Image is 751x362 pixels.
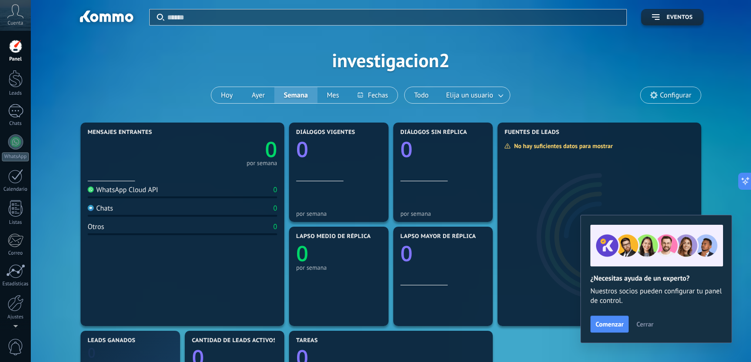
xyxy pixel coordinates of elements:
div: por semana [400,210,486,217]
span: Comenzar [596,321,624,327]
text: 0 [296,135,308,164]
span: Nuestros socios pueden configurar tu panel de control. [590,287,722,306]
span: Mensajes entrantes [88,129,152,136]
div: 0 [273,204,277,213]
button: Mes [317,87,349,103]
div: Panel [2,56,29,62]
span: Diálogos vigentes [296,129,355,136]
img: Chats [88,205,94,211]
button: Elija un usuario [438,87,510,103]
span: Configurar [660,91,691,99]
span: Lapso medio de réplica [296,233,371,240]
text: 0 [296,239,308,268]
img: WhatsApp Cloud API [88,186,94,193]
text: 0 [400,135,413,164]
span: Fuentes de leads [505,129,560,136]
span: Eventos [667,14,693,21]
div: Ajustes [2,314,29,320]
button: Cerrar [632,317,658,331]
button: Hoy [211,87,242,103]
div: No hay suficientes datos para mostrar [504,142,619,150]
span: Lapso mayor de réplica [400,233,476,240]
div: por semana [246,161,277,166]
text: 0 [88,344,96,362]
div: Leads [2,90,29,97]
div: Chats [2,121,29,127]
span: Tareas [296,337,318,344]
span: Diálogos sin réplica [400,129,467,136]
span: Cantidad de leads activos [192,337,277,344]
div: Correo [2,250,29,256]
text: 0 [265,135,277,164]
button: Fechas [348,87,397,103]
span: Leads ganados [88,337,136,344]
button: Semana [274,87,317,103]
span: Elija un usuario [444,89,495,102]
div: WhatsApp [2,152,29,161]
text: 0 [400,239,413,268]
div: Listas [2,220,29,226]
div: 0 [273,222,277,231]
div: Otros [88,222,104,231]
h2: ¿Necesitas ayuda de un experto? [590,274,722,283]
div: por semana [296,210,381,217]
div: Calendario [2,186,29,193]
button: Todo [405,87,438,103]
span: Cerrar [636,321,653,327]
a: 0 [182,135,277,164]
button: Comenzar [590,316,629,333]
div: por semana [296,264,381,271]
button: Ayer [242,87,274,103]
div: WhatsApp Cloud API [88,185,158,194]
button: Eventos [641,9,704,26]
div: 0 [273,185,277,194]
span: Cuenta [8,20,23,26]
a: 0 [88,344,173,362]
div: Estadísticas [2,281,29,287]
div: Chats [88,204,113,213]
